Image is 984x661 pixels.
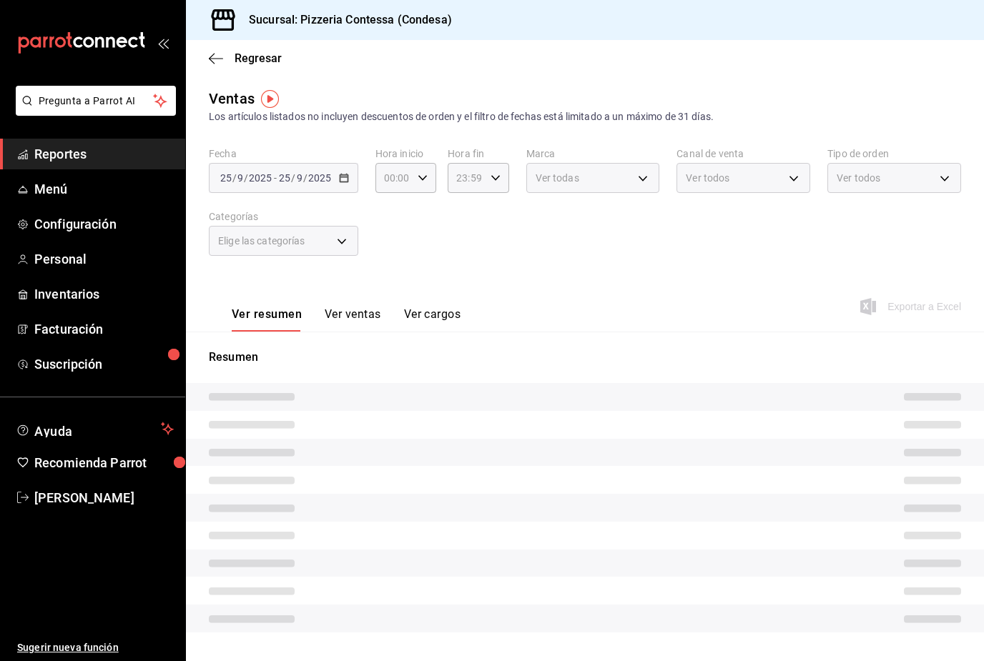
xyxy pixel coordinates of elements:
span: Ver todos [686,171,729,185]
span: Suscripción [34,354,174,374]
span: Personal [34,249,174,269]
span: Ayuda [34,420,155,437]
span: Sugerir nueva función [17,640,174,655]
div: Ventas [209,88,255,109]
input: ---- [307,172,332,184]
img: Tooltip marker [261,90,279,108]
span: - [274,172,277,184]
input: ---- [248,172,272,184]
label: Tipo de orden [827,149,961,159]
button: Regresar [209,51,282,65]
span: Ver todos [837,171,880,185]
span: Elige las categorías [218,234,305,248]
input: -- [237,172,244,184]
input: -- [220,172,232,184]
a: Pregunta a Parrot AI [10,104,176,119]
label: Hora inicio [375,149,436,159]
label: Hora fin [448,149,508,159]
span: Facturación [34,319,174,339]
div: Los artículos listados no incluyen descuentos de orden y el filtro de fechas está limitado a un m... [209,109,961,124]
span: Menú [34,179,174,199]
span: / [244,172,248,184]
label: Marca [526,149,660,159]
span: Regresar [235,51,282,65]
label: Fecha [209,149,358,159]
h3: Sucursal: Pizzeria Contessa (Condesa) [237,11,452,29]
button: Ver ventas [325,307,381,332]
span: / [291,172,295,184]
span: Ver todas [536,171,579,185]
span: Configuración [34,214,174,234]
span: Pregunta a Parrot AI [39,94,154,109]
button: open_drawer_menu [157,37,169,49]
span: Reportes [34,144,174,164]
p: Resumen [209,349,961,366]
input: -- [296,172,303,184]
span: / [303,172,307,184]
input: -- [278,172,291,184]
span: Inventarios [34,284,174,304]
div: navigation tabs [232,307,461,332]
button: Pregunta a Parrot AI [16,86,176,116]
span: / [232,172,237,184]
button: Ver resumen [232,307,302,332]
span: Recomienda Parrot [34,453,174,472]
button: Ver cargos [404,307,461,332]
label: Canal de venta [676,149,810,159]
label: Categorías [209,212,358,222]
span: [PERSON_NAME] [34,488,174,507]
